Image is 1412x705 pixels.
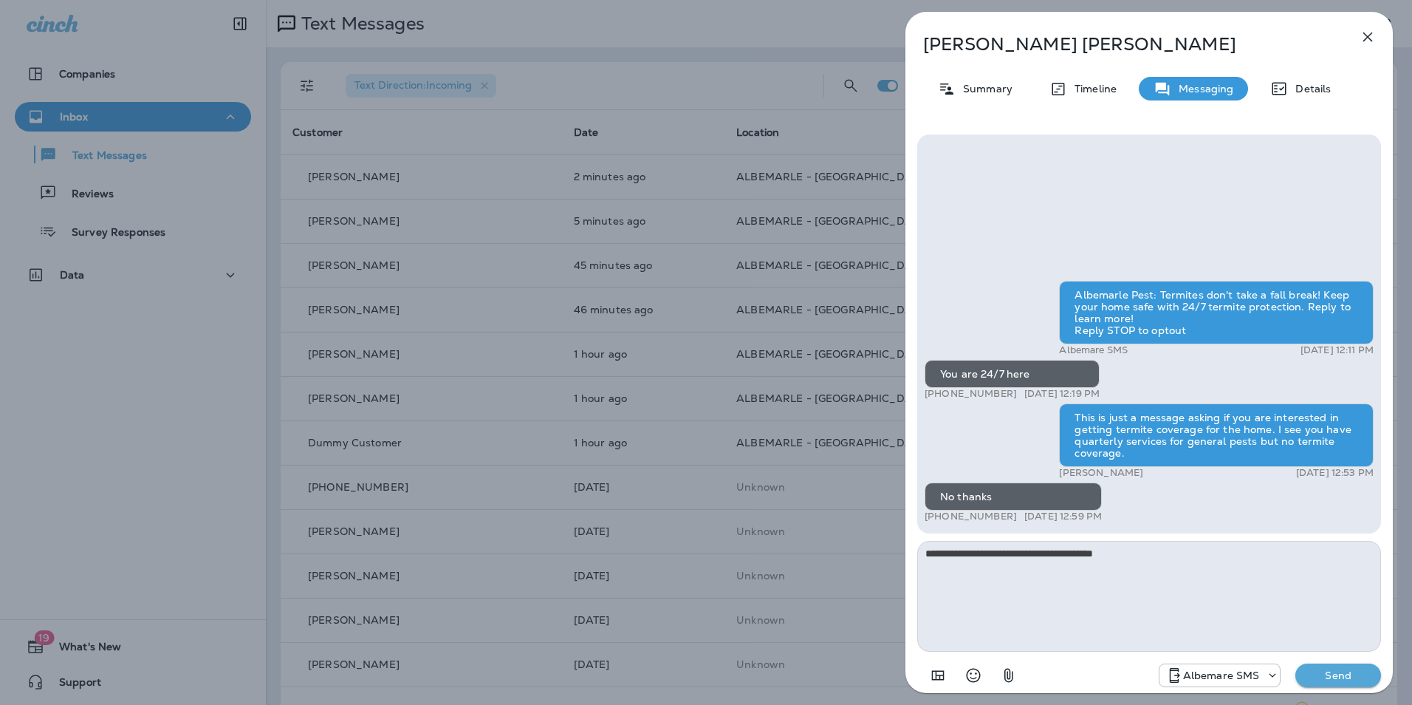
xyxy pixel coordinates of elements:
[1024,511,1102,522] p: [DATE] 12:59 PM
[1296,467,1374,479] p: [DATE] 12:53 PM
[1059,467,1143,479] p: [PERSON_NAME]
[1307,669,1369,682] p: Send
[925,360,1100,388] div: You are 24/7 here
[925,511,1017,522] p: [PHONE_NUMBER]
[1300,344,1374,356] p: [DATE] 12:11 PM
[956,83,1012,95] p: Summary
[1059,403,1374,467] div: This is just a message asking if you are interested in getting termite coverage for the home. I s...
[1059,281,1374,344] div: Albemarle Pest: Termites don't take a fall break! Keep your home safe with 24/7 termite protectio...
[1159,667,1281,684] div: +1 (252) 600-3555
[1183,670,1260,681] p: Albemare SMS
[1295,664,1381,687] button: Send
[1059,344,1128,356] p: Albemare SMS
[959,661,988,690] button: Select an emoji
[1171,83,1233,95] p: Messaging
[925,483,1102,511] div: No thanks
[1067,83,1117,95] p: Timeline
[923,661,953,690] button: Add in a premade template
[1024,388,1100,400] p: [DATE] 12:19 PM
[925,388,1017,400] p: [PHONE_NUMBER]
[1288,83,1331,95] p: Details
[923,34,1326,55] p: [PERSON_NAME] [PERSON_NAME]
